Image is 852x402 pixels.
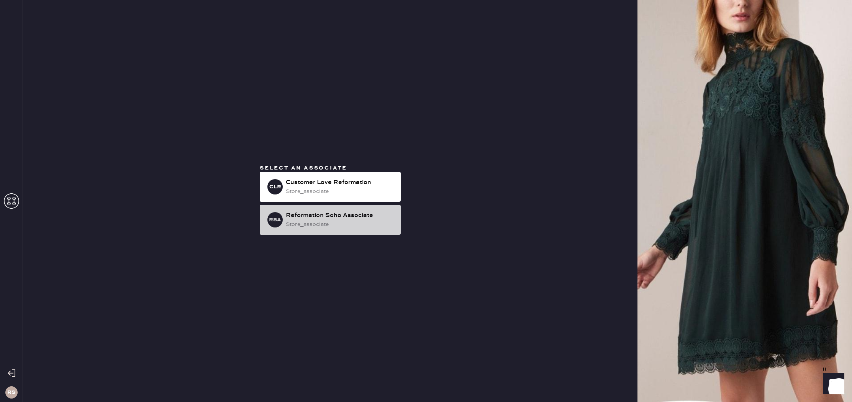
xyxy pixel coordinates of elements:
div: Reformation Soho Associate [286,211,395,220]
div: store_associate [286,187,395,196]
div: Customer Love Reformation [286,178,395,187]
h3: RSA [269,217,281,222]
div: store_associate [286,220,395,229]
iframe: Front Chat [816,367,849,400]
h3: RS [7,390,15,395]
span: Select an associate [260,165,347,171]
h3: CLR [269,184,281,189]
